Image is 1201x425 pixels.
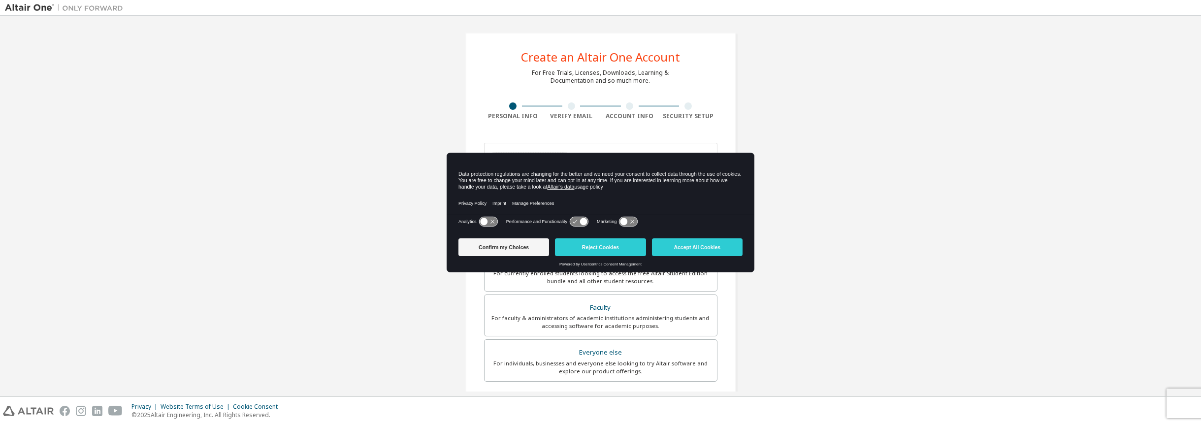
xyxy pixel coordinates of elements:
div: Cookie Consent [233,403,284,411]
div: Website Terms of Use [161,403,233,411]
div: For currently enrolled students looking to access the free Altair Student Edition bundle and all ... [490,269,711,285]
div: For faculty & administrators of academic institutions administering students and accessing softwa... [490,314,711,330]
img: linkedin.svg [92,406,102,416]
div: Privacy [131,403,161,411]
div: Faculty [490,301,711,315]
img: youtube.svg [108,406,123,416]
img: facebook.svg [60,406,70,416]
div: Everyone else [490,346,711,360]
div: Security Setup [659,112,717,120]
img: instagram.svg [76,406,86,416]
div: For individuals, businesses and everyone else looking to try Altair software and explore our prod... [490,360,711,375]
div: Verify Email [542,112,601,120]
div: Create an Altair One Account [521,51,680,63]
img: Altair One [5,3,128,13]
div: Personal Info [484,112,543,120]
div: Account Info [601,112,659,120]
p: © 2025 Altair Engineering, Inc. All Rights Reserved. [131,411,284,419]
img: altair_logo.svg [3,406,54,416]
div: For Free Trials, Licenses, Downloads, Learning & Documentation and so much more. [532,69,669,85]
